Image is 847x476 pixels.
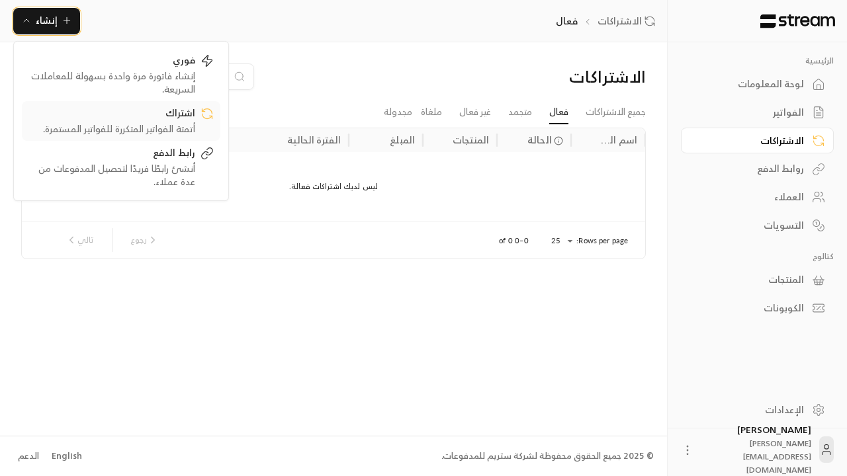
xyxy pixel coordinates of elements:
p: كتالوج [681,251,834,262]
a: العملاء [681,184,834,210]
div: إنشاء فاتورة مرة واحدة بسهولة للمعاملات السريعة. [28,69,195,96]
div: اسم العميل [596,132,637,148]
button: إنشاء [13,8,80,34]
a: لوحة المعلومات [681,71,834,97]
a: روابط الدفع [681,156,834,182]
div: لوحة المعلومات [697,77,804,91]
span: إنشاء [36,12,58,28]
a: الدعم [13,444,43,468]
div: [PERSON_NAME] [702,423,811,476]
div: ليس لديك اشتراكات فعالة. [22,152,645,221]
div: الكوبونات [697,301,804,315]
div: فوري [28,54,195,69]
p: 0–0 of 0 [499,235,529,246]
a: الفواتير [681,100,834,126]
div: الاشتراكات [697,134,804,147]
div: العملاء [697,190,804,204]
div: المنتجات [453,132,489,148]
p: Rows per page: [576,235,628,246]
div: الإعدادات [697,403,804,416]
a: رابط الدفعأنشئ رابطًا فريدًا لتحصيل المدفوعات من عدة عملاء. [22,141,220,194]
img: Logo [759,14,836,28]
a: مجدولة [384,100,412,124]
a: الإعدادات [681,397,834,422]
a: الاشتراكات [598,15,660,28]
a: الاشتراكات [681,128,834,153]
div: المبلغ [390,132,415,148]
a: التسويات [681,212,834,238]
nav: breadcrumb [556,15,660,28]
a: المنتجات [681,267,834,293]
div: أتمتة الفواتير المتكررة للفواتير المستمرة. [28,122,195,136]
p: الرئيسية [681,56,834,66]
div: رابط الدفع [28,146,195,162]
div: © 2025 جميع الحقوق محفوظة لشركة ستريم للمدفوعات. [441,450,654,463]
a: اشتراكأتمتة الفواتير المتكررة للفواتير المستمرة. [22,101,220,141]
div: روابط الدفع [697,162,804,175]
div: المنتجات [697,273,804,286]
div: اشتراك [28,106,195,122]
a: ملغاة [421,100,442,124]
a: فعال [549,100,568,124]
a: غير فعال [459,100,491,124]
div: 25 [545,233,576,249]
a: متجمد [508,100,532,124]
div: أنشئ رابطًا فريدًا لتحصيل المدفوعات من عدة عملاء. [28,162,195,188]
p: فعال [556,15,578,28]
div: الفترة الحالية [287,132,341,148]
a: الكوبونات [681,296,834,321]
a: جميع الاشتراكات [586,100,646,124]
a: فوريإنشاء فاتورة مرة واحدة بسهولة للمعاملات السريعة. [22,48,220,101]
div: التسويات [697,219,804,232]
div: English [52,450,82,463]
span: الحالة [527,133,552,147]
div: الفواتير [697,106,804,119]
div: الاشتراكات [500,66,646,87]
